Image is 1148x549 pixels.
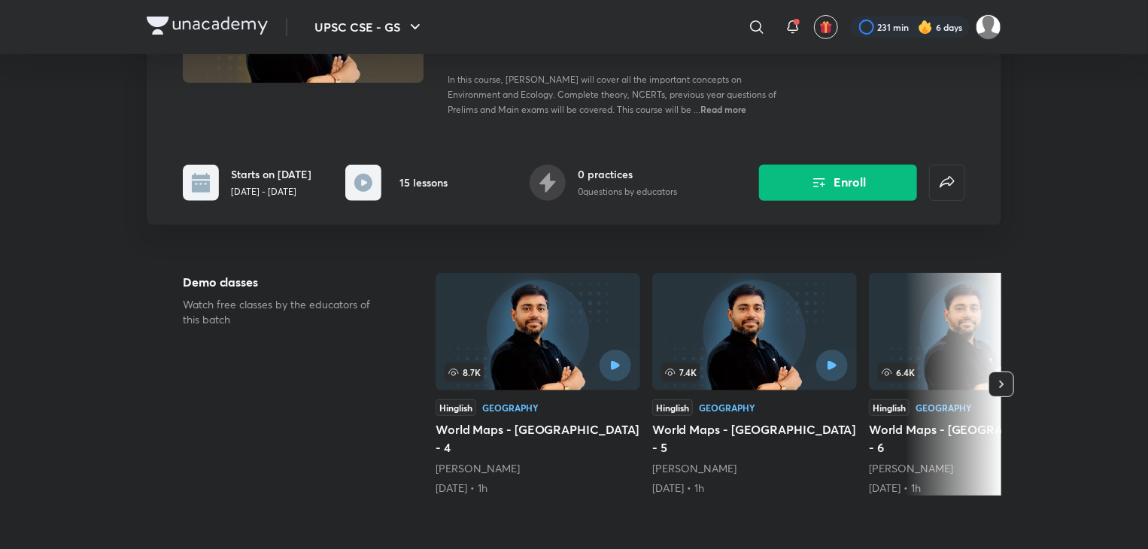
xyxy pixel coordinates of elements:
[652,399,693,416] div: Hinglish
[699,403,755,412] div: Geography
[869,481,1074,496] div: 23rd Apr • 1h
[482,403,539,412] div: Geography
[183,273,387,291] h5: Demo classes
[652,420,857,456] h5: World Maps - [GEOGRAPHIC_DATA] - 5
[918,20,933,35] img: streak
[661,363,700,381] span: 7.4K
[436,481,640,496] div: 18th Apr • 1h
[183,297,387,327] p: Watch free classes by the educators of this batch
[436,420,640,456] h5: World Maps - [GEOGRAPHIC_DATA] - 4
[436,399,476,416] div: Hinglish
[878,363,918,381] span: 6.4K
[578,185,677,199] p: 0 questions by educators
[869,461,1074,476] div: Sudarshan Gurjar
[869,420,1074,456] h5: World Maps - [GEOGRAPHIC_DATA] - 6
[399,174,448,190] h6: 15 lessons
[448,74,776,115] span: In this course, [PERSON_NAME] will cover all the important concepts on Environment and Ecology. C...
[814,15,838,39] button: avatar
[436,461,640,476] div: Sudarshan Gurjar
[436,461,520,475] a: [PERSON_NAME]
[652,481,857,496] div: 21st Apr • 1h
[445,363,484,381] span: 8.7K
[759,165,917,201] button: Enroll
[305,12,433,42] button: UPSC CSE - GS
[929,165,965,201] button: false
[652,461,857,476] div: Sudarshan Gurjar
[819,20,833,34] img: avatar
[869,273,1074,496] a: 6.4KHinglishGeographyWorld Maps - [GEOGRAPHIC_DATA] - 6[PERSON_NAME][DATE] • 1h
[436,273,640,496] a: 8.7KHinglishGeographyWorld Maps - [GEOGRAPHIC_DATA] - 4[PERSON_NAME][DATE] • 1h
[869,461,953,475] a: [PERSON_NAME]
[869,273,1074,496] a: World Maps - Africa - 6
[700,103,746,115] span: Read more
[231,185,311,199] p: [DATE] - [DATE]
[578,166,677,182] h6: 0 practices
[652,273,857,496] a: 7.4KHinglishGeographyWorld Maps - [GEOGRAPHIC_DATA] - 5[PERSON_NAME][DATE] • 1h
[652,461,736,475] a: [PERSON_NAME]
[147,17,268,38] a: Company Logo
[147,17,268,35] img: Company Logo
[869,399,910,416] div: Hinglish
[976,14,1001,40] img: SP
[436,273,640,496] a: World Maps - Africa - 4
[652,273,857,496] a: World Maps - Africa - 5
[231,166,311,182] h6: Starts on [DATE]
